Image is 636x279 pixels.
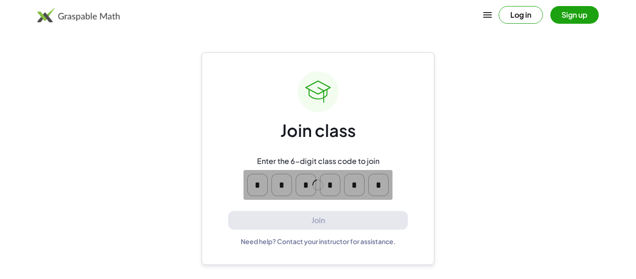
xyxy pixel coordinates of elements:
button: Sign up [550,6,599,24]
button: Log in [499,6,543,24]
div: Join class [280,120,356,142]
div: Enter the 6-digit class code to join [257,157,379,166]
div: Need help? Contact your instructor for assistance. [241,237,396,245]
button: Join [228,211,408,230]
